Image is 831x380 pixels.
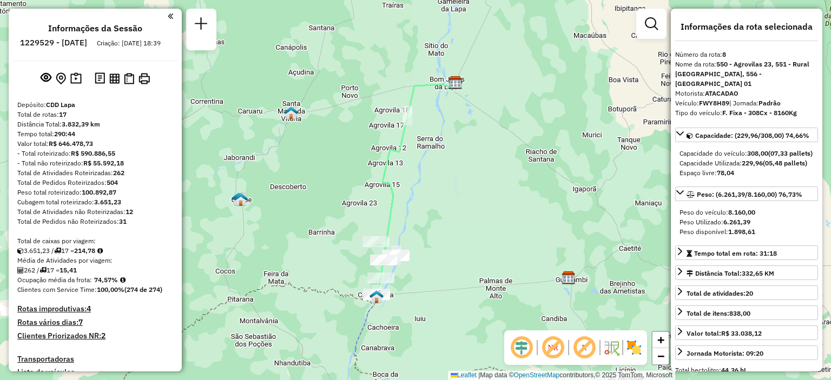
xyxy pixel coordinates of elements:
h4: Rotas improdutivas: [17,304,173,314]
a: Nova sessão e pesquisa [190,13,212,37]
strong: (05,48 pallets) [763,159,807,167]
div: Criação: [DATE] 18:39 [93,38,165,48]
a: Valor total:R$ 33.038,12 [675,325,818,340]
div: Cubagem total roteirizado: [17,197,173,207]
strong: 100,00% [97,285,124,294]
strong: 3.832,39 km [62,120,100,128]
strong: 12 [126,208,133,216]
h4: Informações da rota selecionada [675,22,818,32]
a: Total de itens:838,00 [675,305,818,320]
div: Total de rotas: [17,110,173,119]
a: Zoom out [652,348,669,364]
img: CDD Lapa [449,76,463,90]
i: Meta Caixas/viagem: 206,52 Diferença: 8,26 [97,248,103,254]
span: Capacidade: (229,96/308,00) 74,66% [695,131,809,139]
strong: 100.892,87 [82,188,116,196]
div: Tempo total: [17,129,173,139]
strong: F. Fixa - 308Cx - 8160Kg [722,109,797,117]
a: Distância Total:332,65 KM [675,265,818,280]
a: Capacidade: (229,96/308,00) 74,66% [675,128,818,142]
span: − [657,349,664,363]
img: RT PA - Santa Maria da Vitória [284,106,298,120]
strong: FWY8H89 [699,99,729,107]
i: Cubagem total roteirizado [17,248,24,254]
div: Total de Pedidos não Roteirizados: [17,217,173,226]
div: Veículo: [675,98,818,108]
div: Média de Atividades por viagem: [17,256,173,265]
h6: 1229529 - [DATE] [20,38,87,48]
strong: 6.261,39 [723,218,750,226]
strong: R$ 646.478,73 [49,139,93,148]
div: Tipo do veículo: [675,108,818,118]
div: - Total roteirizado: [17,149,173,158]
h4: Transportadoras [17,355,173,364]
strong: Padrão [759,99,781,107]
img: CDD Guanambi [562,271,576,285]
strong: CDD Lapa [46,101,75,109]
span: Exibir NR [540,335,566,361]
i: Total de rotas [54,248,61,254]
strong: 290:44 [54,130,75,138]
span: Ocupação média da frota: [17,276,92,284]
span: | [478,371,480,379]
a: Exibir filtros [641,13,662,35]
span: Peso do veículo: [680,208,755,216]
strong: 31 [119,217,127,225]
strong: 262 [113,169,124,177]
button: Exibir sessão original [38,70,54,87]
div: Distância Total: [687,269,774,278]
div: Peso total roteirizado: [17,188,173,197]
strong: (07,33 pallets) [768,149,813,157]
strong: 229,96 [742,159,763,167]
strong: 3.651,23 [94,198,121,206]
a: Leaflet [451,371,477,379]
span: Peso: (6.261,39/8.160,00) 76,73% [697,190,802,198]
span: Ocultar deslocamento [509,335,535,361]
div: Depósito: [17,100,173,110]
strong: 17 [59,110,67,118]
img: P.A Coribe [232,192,246,206]
strong: 20 [746,289,753,297]
strong: ATACADAO [705,89,738,97]
div: Número da rota: [675,50,818,59]
strong: R$ 33.038,12 [721,329,762,337]
div: Peso disponível: [680,227,814,237]
h4: Clientes Priorizados NR: [17,331,173,341]
button: Visualizar Romaneio [122,71,136,86]
strong: 8.160,00 [728,208,755,216]
span: | Jornada: [729,99,781,107]
strong: 838,00 [729,309,750,317]
strong: R$ 55.592,18 [83,159,124,167]
div: Total hectolitro: [675,365,818,375]
strong: 504 [107,178,118,186]
img: Exibir/Ocultar setores [625,339,643,356]
span: Exibir rótulo [571,335,597,361]
div: - Total não roteirizado: [17,158,173,168]
a: Peso: (6.261,39/8.160,00) 76,73% [675,186,818,201]
div: Motorista: [675,89,818,98]
div: Espaço livre: [680,168,814,178]
a: Jornada Motorista: 09:20 [675,345,818,360]
strong: 8 [722,50,726,58]
div: Nome da rota: [675,59,818,89]
strong: 308,00 [747,149,768,157]
h4: Lista de veículos [17,368,173,377]
strong: 2 [101,331,105,341]
span: 332,65 KM [742,269,774,277]
div: Distância Total: [17,119,173,129]
div: Total de itens: [687,309,750,318]
strong: 550 - Agrovilas 23, 551 - Rural [GEOGRAPHIC_DATA], 556 - [GEOGRAPHIC_DATA] 01 [675,60,809,88]
strong: (274 de 274) [124,285,162,294]
div: Total de Pedidos Roteirizados: [17,178,173,188]
i: Total de Atividades [17,267,24,274]
strong: 15,41 [60,266,77,274]
div: Total de Atividades Roteirizadas: [17,168,173,178]
button: Visualizar relatório de Roteirização [107,71,122,85]
a: Tempo total em rota: 31:18 [675,245,818,260]
a: OpenStreetMap [514,371,560,379]
span: Tempo total em rota: 31:18 [694,249,777,257]
button: Imprimir Rotas [136,71,152,86]
div: Total de caixas por viagem: [17,236,173,246]
div: Peso: (6.261,39/8.160,00) 76,73% [675,203,818,241]
div: 3.651,23 / 17 = [17,246,173,256]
